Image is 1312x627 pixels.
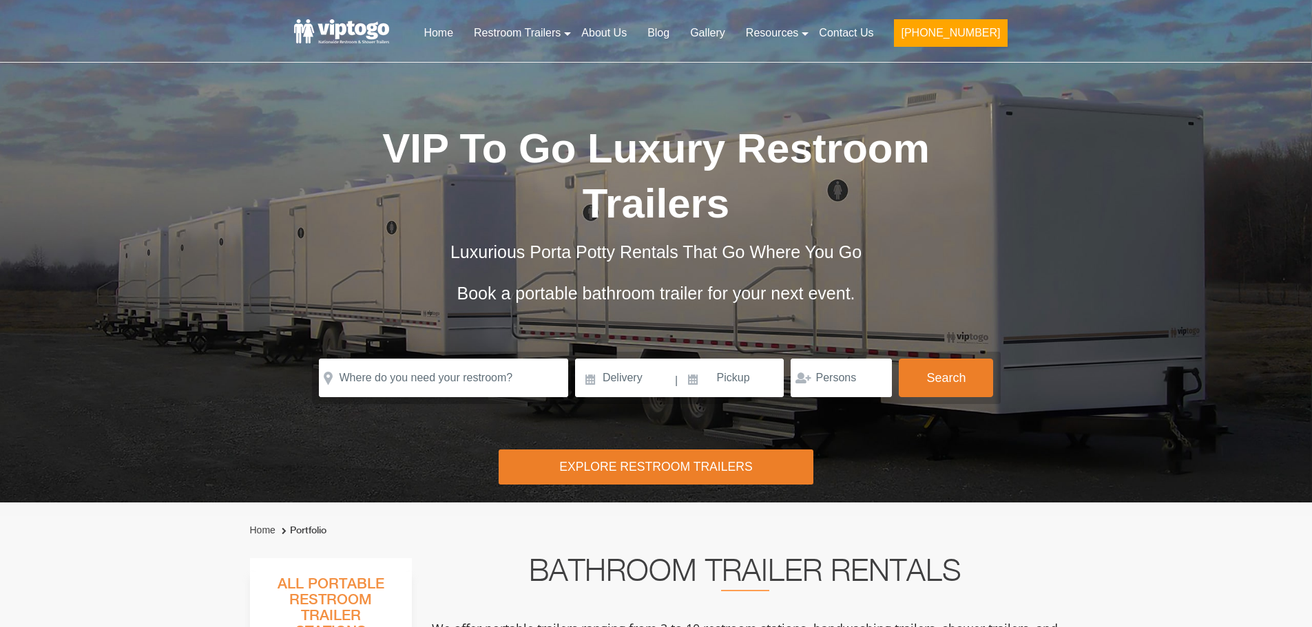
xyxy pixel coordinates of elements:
li: Portfolio [278,522,326,539]
span: Book a portable bathroom trailer for your next event. [457,284,855,303]
span: | [675,359,678,403]
a: Restroom Trailers [464,18,571,48]
a: [PHONE_NUMBER] [884,18,1017,55]
a: Gallery [680,18,736,48]
input: Where do you need your restroom? [319,359,568,397]
input: Persons [791,359,892,397]
a: Home [413,18,464,48]
span: VIP To Go Luxury Restroom Trailers [382,125,930,226]
span: Luxurious Porta Potty Rentals That Go Where You Go [450,242,862,262]
a: Resources [736,18,809,48]
div: Explore Restroom Trailers [499,449,813,485]
button: [PHONE_NUMBER] [894,19,1007,47]
a: Blog [637,18,680,48]
a: Home [250,524,275,535]
input: Delivery [575,359,674,397]
a: Contact Us [809,18,884,48]
a: About Us [571,18,637,48]
h2: Bathroom Trailer Rentals [430,558,1060,591]
input: Pickup [680,359,784,397]
button: Search [899,359,993,397]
